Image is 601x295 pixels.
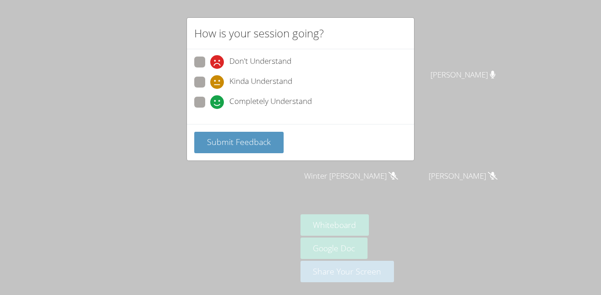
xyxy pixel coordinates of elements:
[207,136,271,147] span: Submit Feedback
[229,75,292,89] span: Kinda Understand
[194,132,284,153] button: Submit Feedback
[229,95,312,109] span: Completely Understand
[229,55,291,69] span: Don't Understand
[194,25,324,41] h2: How is your session going?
